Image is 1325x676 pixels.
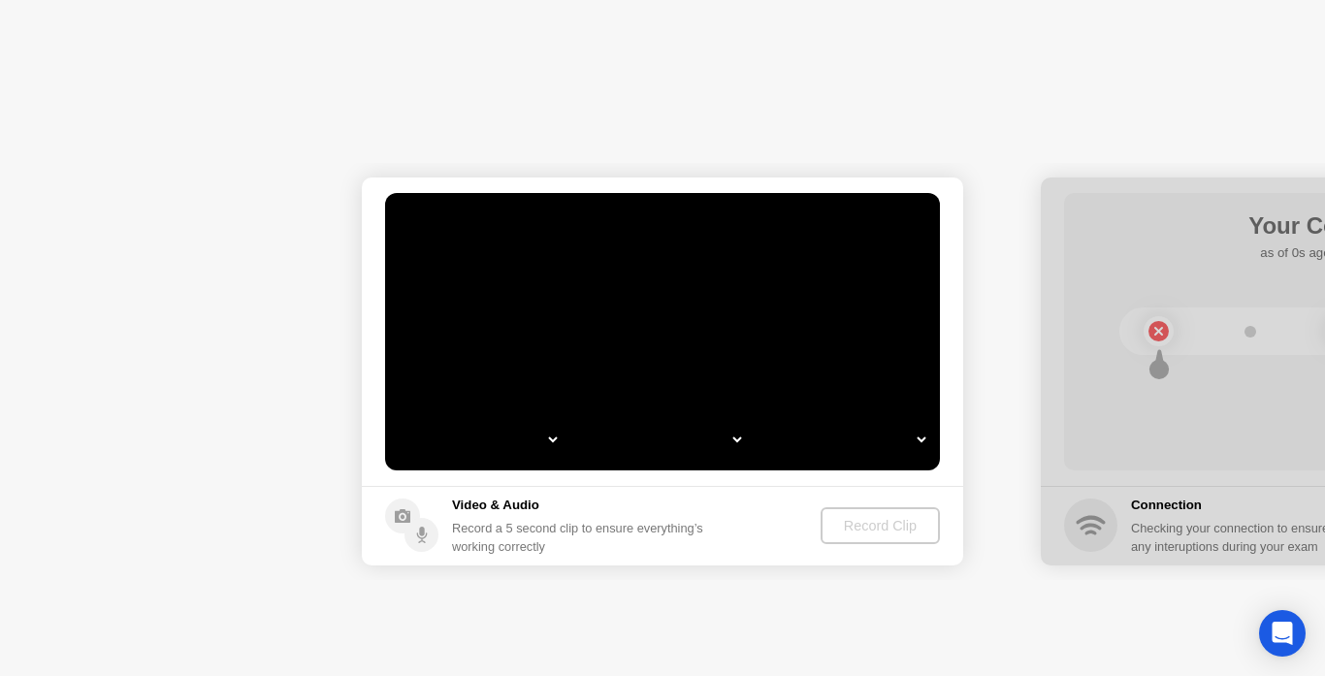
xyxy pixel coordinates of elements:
[828,518,932,533] div: Record Clip
[821,507,940,544] button: Record Clip
[579,420,745,459] select: Available speakers
[452,519,711,556] div: Record a 5 second clip to ensure everything’s working correctly
[395,420,561,459] select: Available cameras
[452,496,711,515] h5: Video & Audio
[763,420,929,459] select: Available microphones
[1259,610,1306,657] div: Open Intercom Messenger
